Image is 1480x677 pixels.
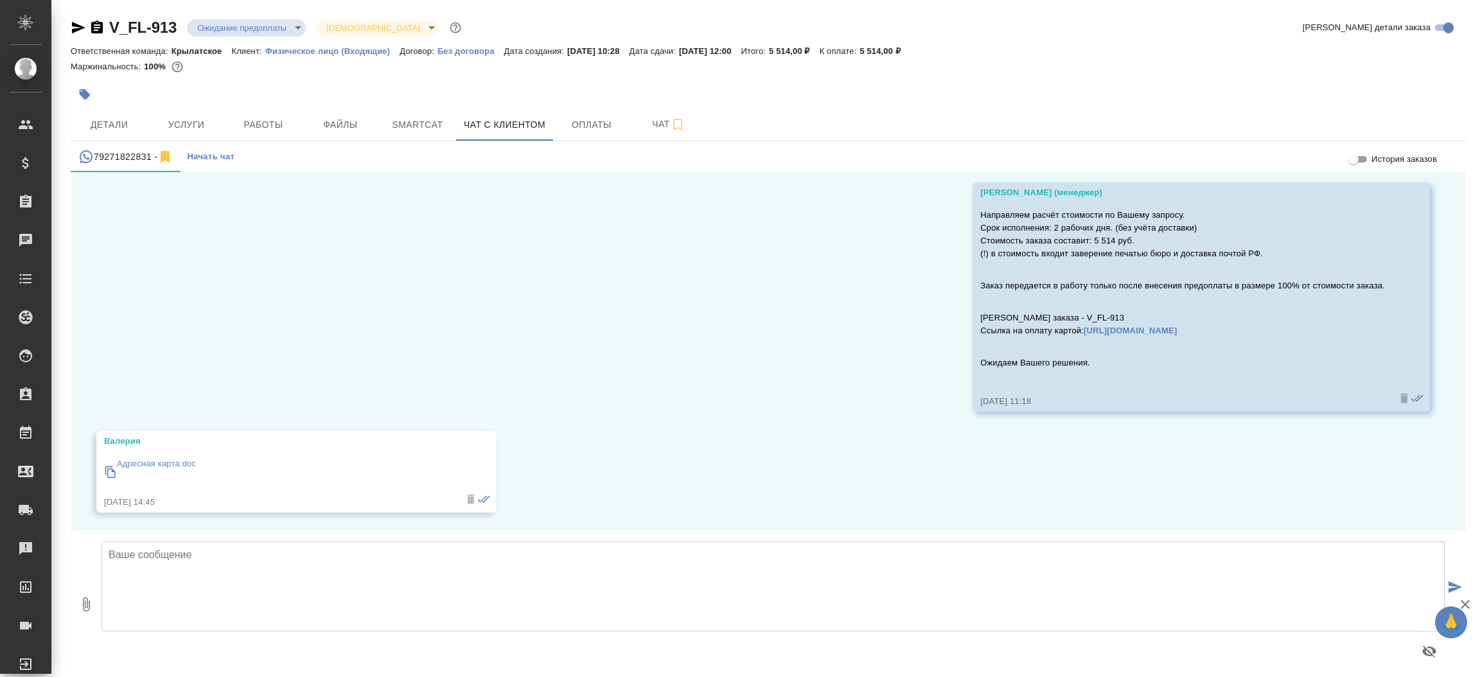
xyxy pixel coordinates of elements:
p: 5 514,00 ₽ [859,46,910,56]
p: Итого: [741,46,769,56]
a: Без договора [437,45,504,56]
a: Адресная карта.doc [104,454,452,489]
svg: Отписаться [157,149,173,164]
div: simple tabs example [71,141,1466,172]
button: Ожидание предоплаты [193,22,290,33]
p: [DATE] 12:00 [679,46,741,56]
a: [URL][DOMAIN_NAME] [1084,326,1177,335]
span: Оплаты [561,117,622,133]
div: [DATE] 11:18 [980,395,1385,408]
div: [DATE] 14:45 [104,496,452,509]
p: Клиент: [231,46,265,56]
div: Валерия [104,435,452,448]
button: Доп статусы указывают на важность/срочность заказа [447,19,464,36]
div: Ожидание предоплаты [316,19,439,37]
p: Дата создания: [504,46,567,56]
p: Адресная карта.doc [117,457,196,470]
span: Начать чат [187,150,234,164]
div: Ожидание предоплаты [187,19,306,37]
p: [PERSON_NAME] заказа - V_FL-913 Ссылка на оплату картой: [980,312,1385,337]
span: История заказов [1371,153,1437,166]
span: Smartcat [387,117,448,133]
span: Работы [233,117,294,133]
span: Детали [78,117,140,133]
span: 🙏 [1440,609,1462,636]
button: 0.00 RUB; [169,58,186,75]
span: Услуги [155,117,217,133]
button: [DEMOGRAPHIC_DATA] [322,22,423,33]
span: Файлы [310,117,371,133]
p: Маржинальность: [71,62,144,71]
p: Направляем расчёт стоимости по Вашему запросу. Срок исполнения: 2 рабочих дня. (без учёта доставк... [980,209,1385,260]
p: Дата сдачи: [630,46,679,56]
p: [DATE] 10:28 [567,46,630,56]
p: Крылатское [172,46,232,56]
button: Скопировать ссылку для ЯМессенджера [71,20,86,35]
p: Договор: [400,46,437,56]
p: К оплате: [820,46,860,56]
button: Начать чат [181,141,241,172]
a: V_FL-913 [109,19,177,36]
button: Скопировать ссылку [89,20,105,35]
p: Ответственная команда: [71,46,172,56]
svg: Подписаться [670,117,685,132]
span: Чат [638,116,700,132]
a: Физическое лицо (Входящие) [265,45,400,56]
p: Физическое лицо (Входящие) [265,46,400,56]
span: [PERSON_NAME] детали заказа [1303,21,1431,34]
button: Добавить тэг [71,80,99,109]
div: [PERSON_NAME] (менеджер) [980,186,1385,199]
button: Предпросмотр [1414,636,1445,667]
p: Ожидаем Вашего решения. [980,356,1385,369]
div: 79271822831 (Валерия) - (undefined) [78,149,173,165]
p: 5 514,00 ₽ [769,46,820,56]
p: 100% [144,62,169,71]
p: Без договора [437,46,504,56]
span: Чат с клиентом [464,117,545,133]
p: Заказ передается в работу только после внесения предоплаты в размере 100% от стоимости заказа. [980,279,1385,292]
button: 🙏 [1435,606,1467,638]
